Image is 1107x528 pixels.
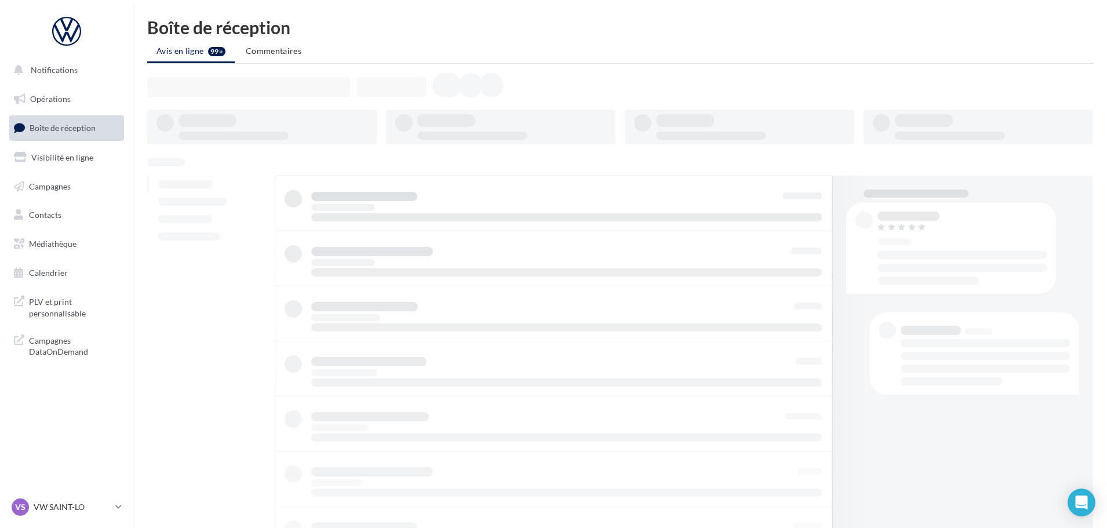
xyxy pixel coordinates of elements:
[7,232,126,256] a: Médiathèque
[7,115,126,140] a: Boîte de réception
[30,94,71,104] span: Opérations
[7,145,126,170] a: Visibilité en ligne
[29,268,68,278] span: Calendrier
[7,328,126,362] a: Campagnes DataOnDemand
[7,174,126,199] a: Campagnes
[29,294,119,319] span: PLV et print personnalisable
[15,501,26,513] span: VS
[31,152,93,162] span: Visibilité en ligne
[29,181,71,191] span: Campagnes
[30,123,96,133] span: Boîte de réception
[147,19,1093,36] div: Boîte de réception
[246,46,301,56] span: Commentaires
[29,239,77,249] span: Médiathèque
[34,501,111,513] p: VW SAINT-LO
[7,289,126,323] a: PLV et print personnalisable
[7,87,126,111] a: Opérations
[29,210,61,220] span: Contacts
[29,333,119,358] span: Campagnes DataOnDemand
[1068,489,1095,516] div: Open Intercom Messenger
[7,203,126,227] a: Contacts
[9,496,124,518] a: VS VW SAINT-LO
[31,65,78,75] span: Notifications
[7,58,122,82] button: Notifications
[7,261,126,285] a: Calendrier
